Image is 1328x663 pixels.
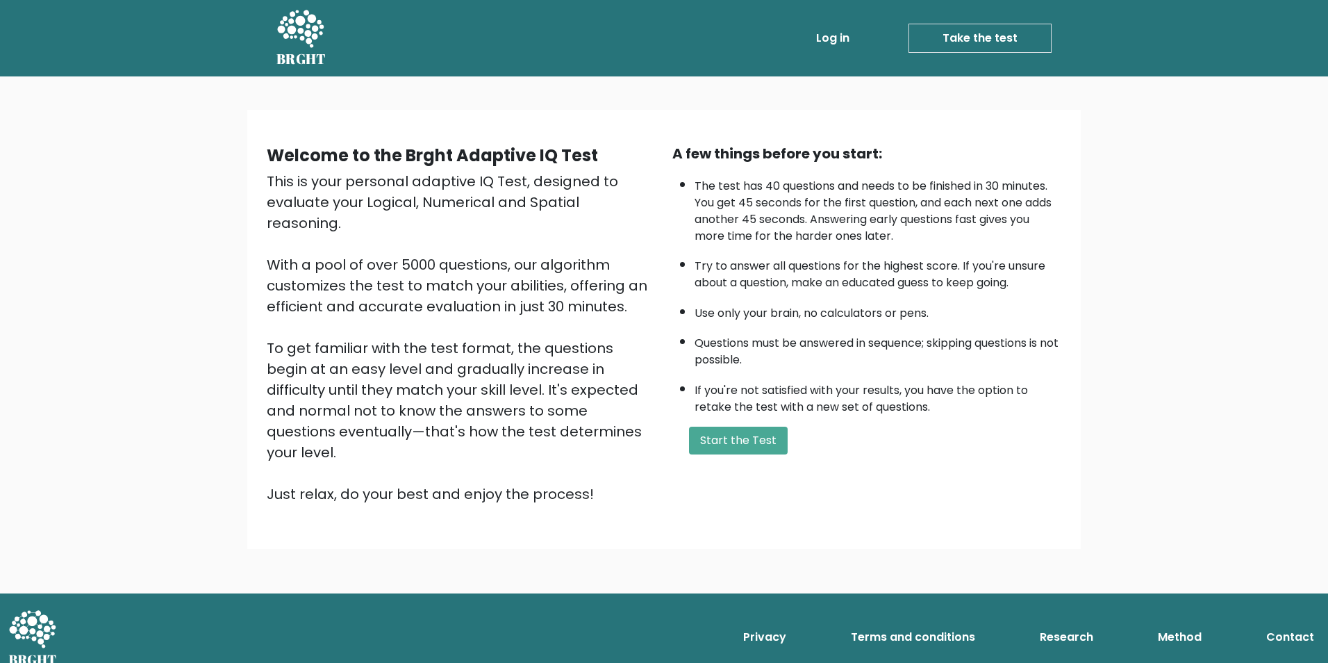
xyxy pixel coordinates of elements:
[738,623,792,651] a: Privacy
[845,623,981,651] a: Terms and conditions
[695,328,1061,368] li: Questions must be answered in sequence; skipping questions is not possible.
[689,427,788,455] button: Start the Test
[695,171,1061,245] li: The test has 40 questions and needs to be finished in 30 minutes. You get 45 seconds for the firs...
[695,375,1061,416] li: If you're not satisfied with your results, you have the option to retake the test with a new set ...
[695,298,1061,322] li: Use only your brain, no calculators or pens.
[267,144,598,167] b: Welcome to the Brght Adaptive IQ Test
[811,24,855,52] a: Log in
[276,6,326,71] a: BRGHT
[276,51,326,67] h5: BRGHT
[267,171,656,505] div: This is your personal adaptive IQ Test, designed to evaluate your Logical, Numerical and Spatial ...
[1152,623,1207,651] a: Method
[908,24,1052,53] a: Take the test
[1034,623,1099,651] a: Research
[1261,623,1320,651] a: Contact
[672,143,1061,164] div: A few things before you start:
[695,251,1061,291] li: Try to answer all questions for the highest score. If you're unsure about a question, make an edu...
